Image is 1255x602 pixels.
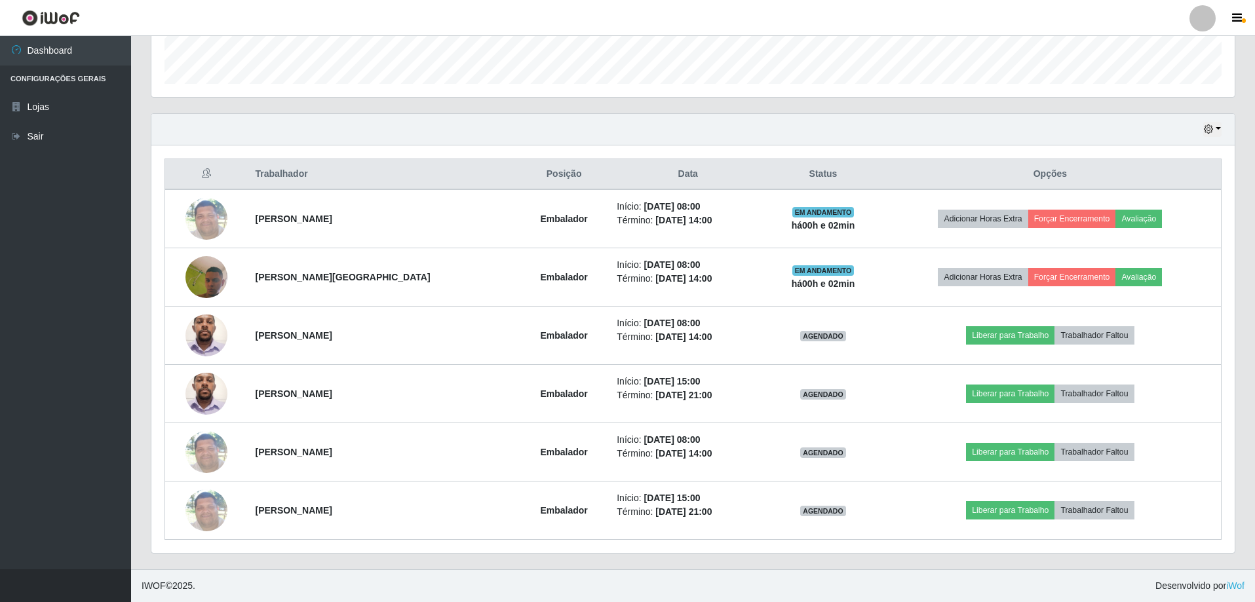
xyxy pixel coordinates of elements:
li: Término: [617,505,759,519]
th: Opções [879,159,1222,190]
li: Término: [617,330,759,344]
span: EM ANDAMENTO [792,207,855,217]
button: Forçar Encerramento [1028,210,1116,228]
button: Liberar para Trabalho [966,443,1054,461]
li: Início: [617,433,759,447]
span: EM ANDAMENTO [792,265,855,276]
span: AGENDADO [800,506,846,516]
li: Início: [617,491,759,505]
li: Início: [617,200,759,214]
strong: Embalador [540,447,587,457]
strong: [PERSON_NAME] [256,330,332,341]
th: Data [609,159,767,190]
li: Término: [617,447,759,461]
img: 1742148042365.jpeg [185,307,227,363]
li: Início: [617,316,759,330]
li: Início: [617,375,759,388]
time: [DATE] 08:00 [644,201,700,212]
strong: Embalador [540,272,587,282]
time: [DATE] 15:00 [644,493,700,503]
th: Trabalhador [248,159,519,190]
th: Posição [519,159,609,190]
button: Forçar Encerramento [1028,268,1116,286]
button: Trabalhador Faltou [1054,501,1134,519]
button: Liberar para Trabalho [966,326,1054,345]
span: Desenvolvido por [1155,579,1245,593]
img: 1697490161329.jpeg [185,191,227,246]
strong: [PERSON_NAME] [256,388,332,399]
time: [DATE] 15:00 [644,376,700,386]
li: Término: [617,272,759,286]
time: [DATE] 08:00 [644,318,700,328]
strong: [PERSON_NAME] [256,505,332,516]
span: AGENDADO [800,389,846,400]
span: AGENDADO [800,331,846,341]
img: 1742995896135.jpeg [185,231,227,324]
time: [DATE] 14:00 [655,215,712,225]
time: [DATE] 14:00 [655,331,712,342]
img: CoreUI Logo [22,10,80,26]
strong: Embalador [540,505,587,516]
img: 1697490161329.jpeg [185,482,227,538]
li: Término: [617,388,759,402]
time: [DATE] 21:00 [655,506,712,517]
button: Liberar para Trabalho [966,501,1054,519]
img: 1742148042365.jpeg [185,366,227,421]
time: [DATE] 14:00 [655,448,712,459]
button: Avaliação [1115,268,1162,286]
strong: Embalador [540,330,587,341]
button: Trabalhador Faltou [1054,443,1134,461]
button: Avaliação [1115,210,1162,228]
strong: Embalador [540,388,587,399]
span: IWOF [142,580,166,591]
span: © 2025 . [142,579,195,593]
time: [DATE] 08:00 [644,259,700,270]
strong: há 00 h e 02 min [792,220,855,231]
time: [DATE] 08:00 [644,434,700,445]
button: Adicionar Horas Extra [938,268,1028,286]
strong: Embalador [540,214,587,224]
strong: [PERSON_NAME] [256,447,332,457]
span: AGENDADO [800,447,846,458]
li: Início: [617,258,759,272]
button: Adicionar Horas Extra [938,210,1028,228]
strong: [PERSON_NAME] [256,214,332,224]
li: Término: [617,214,759,227]
strong: [PERSON_NAME][GEOGRAPHIC_DATA] [256,272,431,282]
a: iWof [1226,580,1245,591]
button: Trabalhador Faltou [1054,385,1134,403]
th: Status [767,159,879,190]
button: Trabalhador Faltou [1054,326,1134,345]
img: 1697490161329.jpeg [185,424,227,480]
button: Liberar para Trabalho [966,385,1054,403]
time: [DATE] 14:00 [655,273,712,284]
strong: há 00 h e 02 min [792,278,855,289]
time: [DATE] 21:00 [655,390,712,400]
